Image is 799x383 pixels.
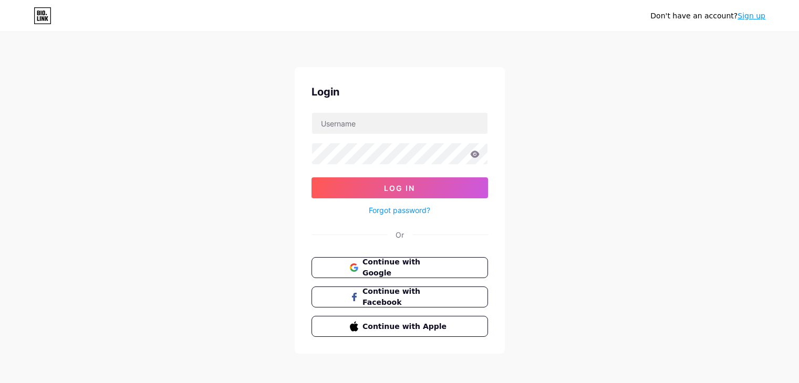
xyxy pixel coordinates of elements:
[369,205,430,216] a: Forgot password?
[384,184,415,193] span: Log In
[396,229,404,240] div: Or
[312,257,488,278] button: Continue with Google
[650,10,765,22] div: Don't have an account?
[362,321,449,332] span: Continue with Apple
[738,12,765,20] a: Sign up
[312,113,487,134] input: Username
[362,257,449,279] span: Continue with Google
[312,177,488,198] button: Log In
[312,316,488,337] button: Continue with Apple
[362,286,449,308] span: Continue with Facebook
[312,84,488,100] div: Login
[312,286,488,307] button: Continue with Facebook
